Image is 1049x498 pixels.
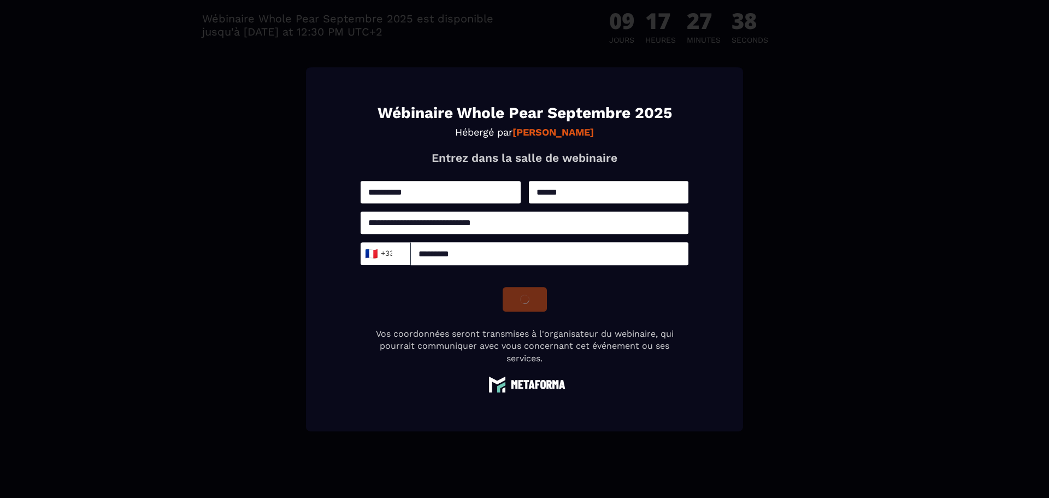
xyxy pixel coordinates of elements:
[512,126,594,138] strong: [PERSON_NAME]
[364,246,378,261] span: 🇫🇷
[393,245,401,262] input: Search for option
[484,376,565,392] img: logo
[361,242,411,265] div: Search for option
[368,246,391,261] span: +33
[361,328,688,365] p: Vos coordonnées seront transmises à l'organisateur du webinaire, qui pourrait communiquer avec vo...
[361,126,688,138] p: Hébergé par
[361,151,688,165] p: Entrez dans la salle de webinaire
[361,106,688,121] h1: Wébinaire Whole Pear Septembre 2025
